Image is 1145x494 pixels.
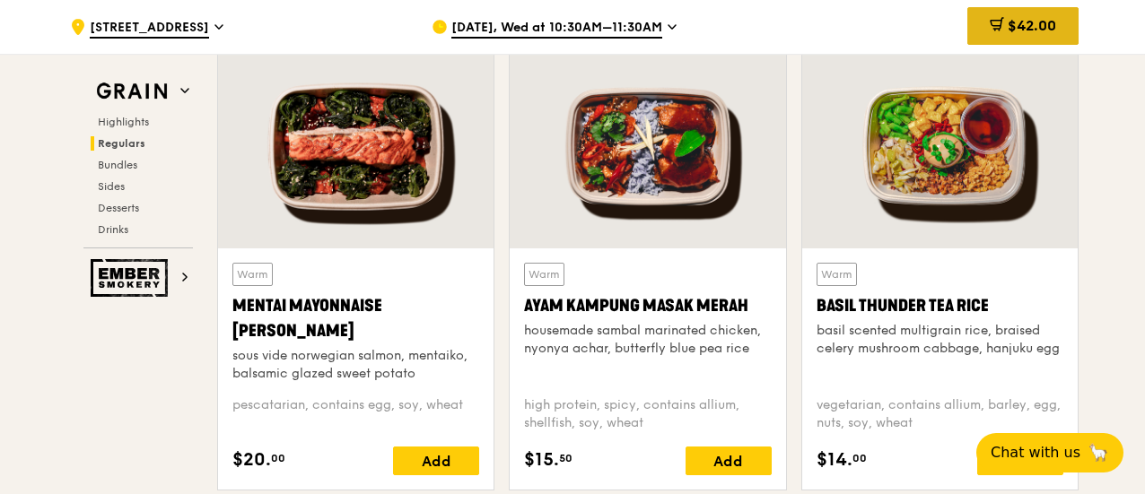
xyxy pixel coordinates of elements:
div: housemade sambal marinated chicken, nyonya achar, butterfly blue pea rice [524,322,771,358]
span: 00 [852,451,867,465]
span: Desserts [98,202,139,214]
span: Sides [98,180,125,193]
div: Mentai Mayonnaise [PERSON_NAME] [232,293,479,343]
button: Chat with us🦙 [976,433,1123,472]
div: high protein, spicy, contains allium, shellfish, soy, wheat [524,396,771,432]
span: 50 [559,451,572,465]
div: Warm [232,263,273,286]
span: Highlights [98,116,149,128]
div: Basil Thunder Tea Rice [817,293,1063,318]
span: 🦙 [1088,442,1109,464]
div: Ayam Kampung Masak Merah [524,293,771,318]
div: Add [686,446,772,475]
span: $15. [524,446,559,473]
img: Ember Smokery web logo [91,259,173,297]
span: Chat with us [991,442,1080,464]
div: basil scented multigrain rice, braised celery mushroom cabbage, hanjuku egg [817,322,1063,358]
div: vegetarian, contains allium, barley, egg, nuts, soy, wheat [817,396,1063,432]
span: Regulars [98,137,145,150]
span: 00 [271,451,285,465]
div: Add [977,446,1063,475]
div: Add [393,446,479,475]
span: $14. [817,446,852,473]
div: sous vide norwegian salmon, mentaiko, balsamic glazed sweet potato [232,347,479,383]
span: $42.00 [1008,17,1056,34]
span: $20. [232,446,271,473]
span: Drinks [98,223,128,236]
div: Warm [817,263,857,286]
img: Grain web logo [91,75,173,108]
span: Bundles [98,159,137,171]
div: Warm [524,263,564,286]
span: [STREET_ADDRESS] [90,19,209,39]
span: [DATE], Wed at 10:30AM–11:30AM [451,19,662,39]
div: pescatarian, contains egg, soy, wheat [232,396,479,432]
